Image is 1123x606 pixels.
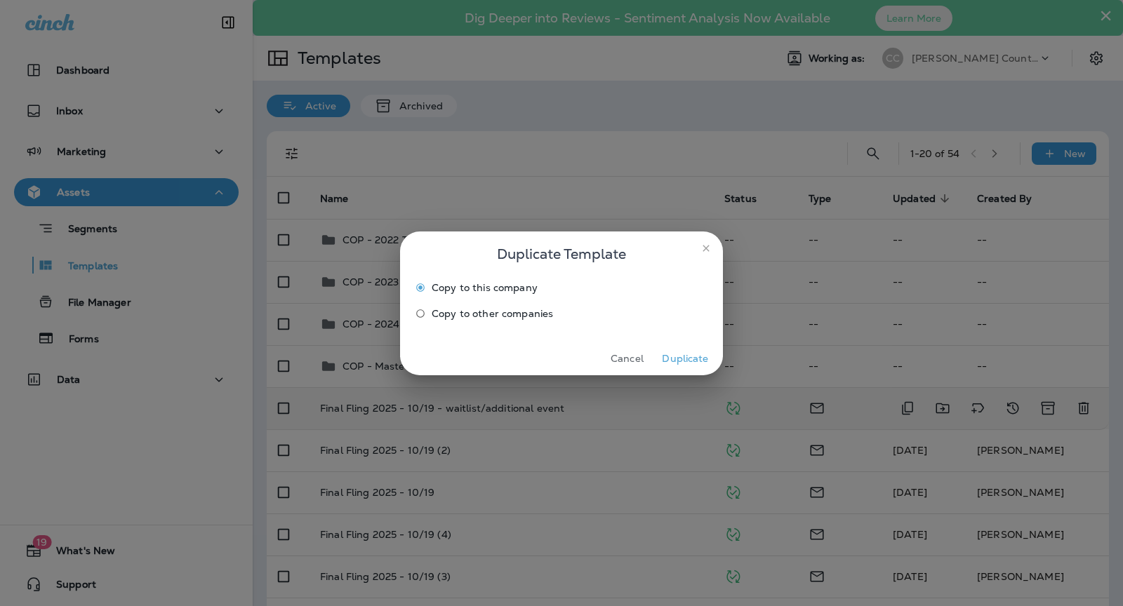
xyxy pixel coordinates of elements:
button: Duplicate [659,348,712,370]
span: Duplicate Template [497,243,626,265]
span: Copy to this company [432,282,538,293]
span: Copy to other companies [432,308,553,319]
button: close [695,237,717,260]
button: Cancel [601,348,653,370]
